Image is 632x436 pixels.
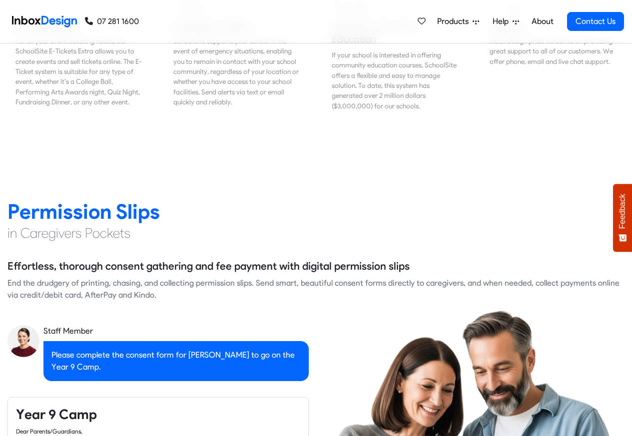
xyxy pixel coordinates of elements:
[7,325,39,357] img: staff_avatar.png
[433,11,483,31] a: Products
[529,11,556,31] a: About
[43,325,309,337] div: Staff Member
[332,50,459,111] div: If your school is interested in offering community education courses, SchoolSite offers a flexibl...
[618,194,627,229] span: Feedback
[437,15,473,27] span: Products
[85,15,139,27] a: 07 281 1600
[7,224,625,242] h4: in Caregivers Pockets
[7,199,625,224] h2: Permission Slips
[7,277,625,301] div: End the drudgery of printing, chasing, and collecting permission slips. Send smart, beautiful con...
[613,184,632,252] button: Feedback - Show survey
[15,36,142,107] div: For all your event ticketing needs, our SchoolSite E-Tickets Extra allows you to create events an...
[489,11,523,31] a: Help
[7,259,410,274] h5: Effortless, thorough consent gathering and fee payment with digital permission slips
[16,406,300,424] h4: Year 9 Camp
[493,15,513,27] span: Help
[567,12,624,31] a: Contact Us
[490,36,617,66] div: Inbox Design pride ourselves on providing great support to all of our customers. We offer phone, ...
[43,341,309,381] div: Please complete the consent form for [PERSON_NAME] to go on the Year 9 Camp.
[173,36,300,107] div: SchoolSite supports your school in the event of emergency situations, enabling you to remain in c...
